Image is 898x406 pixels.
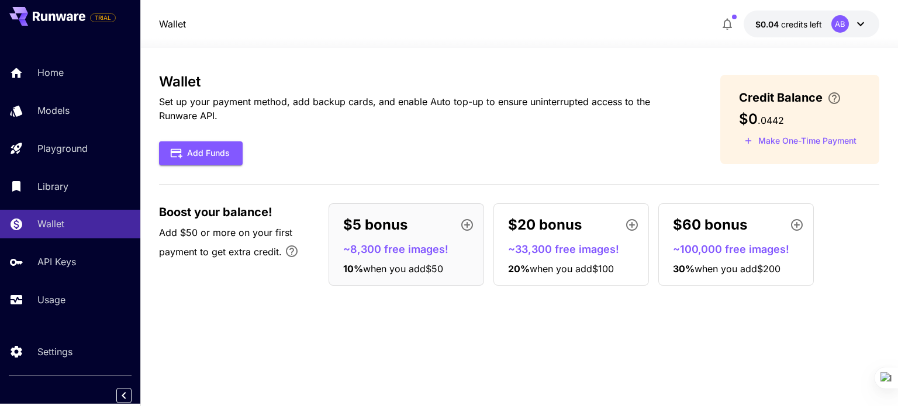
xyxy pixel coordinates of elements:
span: $0 [739,110,758,127]
button: Add Funds [159,141,243,165]
nav: breadcrumb [159,17,186,31]
span: 20 % [508,263,530,275]
button: Make a one-time, non-recurring payment [739,132,862,150]
p: Home [37,65,64,79]
div: AB [831,15,849,33]
p: $5 bonus [343,214,407,235]
span: Add $50 or more on your first payment to get extra credit. [159,227,292,258]
span: 30 % [673,263,695,275]
button: $0.0442AB [744,11,879,37]
span: Add your payment card to enable full platform functionality. [90,11,116,25]
span: . 0442 [758,114,784,126]
p: Set up your payment method, add backup cards, and enable Auto top-up to ensure uninterrupted acce... [159,95,682,123]
span: when you add $100 [530,263,614,275]
span: Credit Balance [739,89,823,106]
span: $0.04 [755,19,781,29]
h3: Wallet [159,74,682,90]
button: Collapse sidebar [116,388,132,403]
span: 10 % [343,263,363,275]
span: when you add $50 [363,263,443,275]
button: Bonus applies only to your first payment, up to 30% on the first $1,000. [280,240,303,263]
p: ~100,000 free images! [673,241,809,257]
p: Wallet [37,217,64,231]
p: Playground [37,141,88,155]
p: ~33,300 free images! [508,241,644,257]
a: Wallet [159,17,186,31]
span: credits left [781,19,822,29]
p: API Keys [37,255,76,269]
span: TRIAL [91,13,115,22]
p: ~8,300 free images! [343,241,479,257]
p: Settings [37,345,72,359]
p: $60 bonus [673,214,747,235]
span: Boost your balance! [159,203,272,221]
button: Enter your card details and choose an Auto top-up amount to avoid service interruptions. We'll au... [823,91,846,105]
p: Usage [37,293,65,307]
div: Collapse sidebar [125,385,140,406]
span: when you add $200 [695,263,780,275]
p: $20 bonus [508,214,582,235]
div: $0.0442 [755,18,822,30]
p: Library [37,179,68,193]
p: Models [37,103,70,117]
